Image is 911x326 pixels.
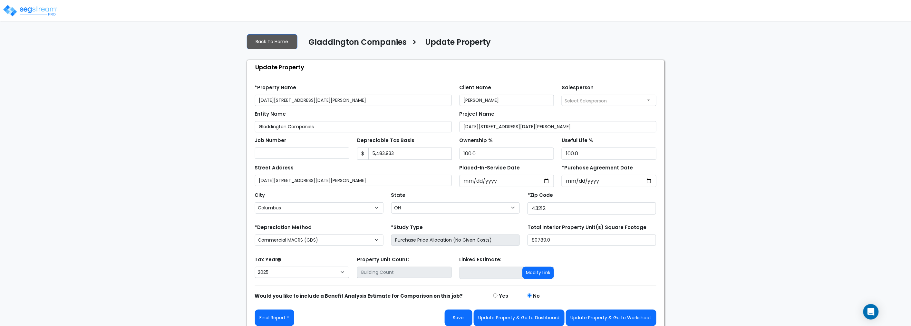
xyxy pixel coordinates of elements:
[460,121,656,132] input: Project Name
[522,267,554,279] button: Modify Link
[474,310,565,326] button: Update Property & Go to Dashboard
[255,192,265,199] label: City
[309,38,407,49] h4: Gladdington Companies
[357,137,414,144] label: Depreciable Tax Basis
[304,38,407,51] a: Gladdington Companies
[528,192,553,199] label: *Zip Code
[255,224,312,231] label: *Depreciation Method
[255,84,296,91] label: *Property Name
[255,121,452,132] input: Entity Name
[445,310,472,326] button: Save
[368,148,452,160] input: 0.00
[863,304,879,320] div: Open Intercom Messenger
[412,37,417,50] h3: >
[255,137,286,144] label: Job Number
[562,137,593,144] label: Useful Life %
[255,310,295,326] button: Final Report
[425,38,491,49] h4: Update Property
[255,175,452,186] input: Street Address
[421,38,491,51] a: Update Property
[565,98,607,104] span: Select Salesperson
[255,95,452,106] input: Property Name
[460,84,491,91] label: Client Name
[255,164,294,172] label: Street Address
[247,34,297,49] a: Back To Home
[460,148,554,160] input: Ownership
[499,292,508,300] label: Yes
[255,110,286,118] label: Entity Name
[357,267,452,278] input: Building Count
[460,95,554,106] input: Client Name
[562,84,594,91] label: Salesperson
[562,175,656,187] input: Purchase Date
[460,164,520,172] label: Placed-In-Service Date
[562,148,656,160] input: Depreciation
[357,256,409,264] label: Property Unit Count:
[391,224,423,231] label: *Study Type
[528,202,656,215] input: Zip Code
[566,310,656,326] button: Update Property & Go to Worksheet
[562,164,633,172] label: *Purchase Agreement Date
[255,292,463,299] strong: Would you like to include a Benefit Analysis Estimate for Comparison on this job?
[460,137,493,144] label: Ownership %
[528,235,656,246] input: total square foot
[3,4,57,17] img: logo_pro_r.png
[533,292,540,300] label: No
[357,148,369,160] span: $
[460,110,495,118] label: Project Name
[528,224,646,231] label: Total Interior Property Unit(s) Square Footage
[460,256,502,264] label: Linked Estimate:
[255,256,281,264] label: Tax Year
[250,60,664,74] div: Update Property
[391,192,406,199] label: State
